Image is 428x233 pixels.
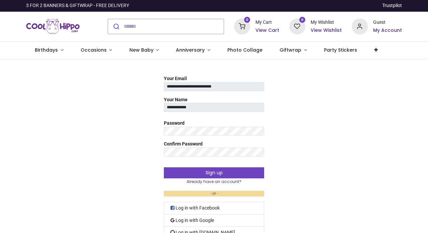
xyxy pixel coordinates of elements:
[164,97,188,103] label: Your Name
[244,17,250,23] sup: 0
[234,23,250,28] a: 0
[108,19,124,34] button: Submit
[26,42,72,59] a: Birthdays
[280,47,301,53] span: Giftwrap
[164,167,264,179] button: Sign up
[26,17,80,36] a: Logo of Cool Hippo
[72,42,121,59] a: Occasions
[164,178,264,185] a: Already have an account?
[324,47,357,53] span: Party Stickers
[121,42,168,59] a: New Baby
[26,2,129,9] div: 3 FOR 2 BANNERS & GIFTWRAP - FREE DELIVERY
[35,47,58,53] span: Birthdays
[255,19,279,26] div: My Cart
[271,42,316,59] a: Giftwrap
[129,47,153,53] span: New Baby
[164,120,185,127] label: Password
[168,42,219,59] a: Anniversary
[164,191,264,196] em: - or -
[164,215,264,227] a: Log in with Google
[176,47,205,53] span: Anniversary
[382,2,402,9] a: Trustpilot
[311,27,342,34] a: View Wishlist
[255,27,279,34] a: View Cart
[373,27,402,34] a: My Account
[164,202,264,215] a: Log in with Facebook
[373,19,402,26] div: Guest
[81,47,107,53] span: Occasions
[299,17,306,23] sup: 0
[164,141,203,148] label: Confirm Password
[227,47,262,53] span: Photo Collage
[164,75,187,82] label: Your Email
[26,17,80,36] img: Cool Hippo
[289,23,305,28] a: 0
[311,19,342,26] div: My Wishlist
